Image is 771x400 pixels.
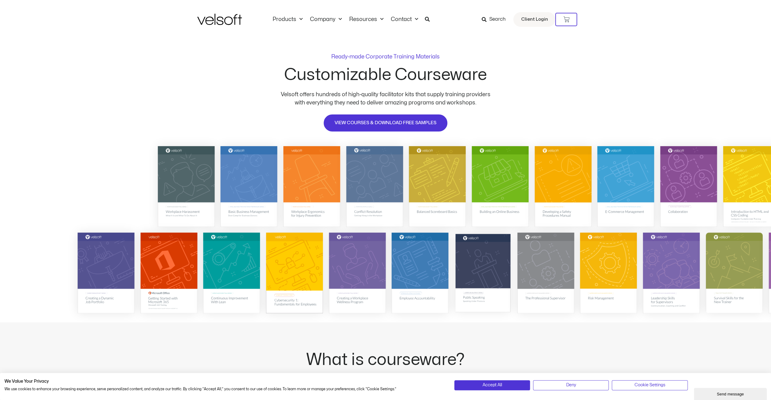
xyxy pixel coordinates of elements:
a: CompanyMenu Toggle [306,16,346,23]
p: We use cookies to enhance your browsing experience, serve personalized content, and analyze our t... [5,387,445,392]
iframe: chat widget [694,387,768,400]
span: Search [489,16,505,23]
span: Client Login [521,16,548,23]
button: Accept all cookies [454,380,530,390]
a: ContactMenu Toggle [387,16,422,23]
a: ResourcesMenu Toggle [346,16,387,23]
nav: Menu [269,16,422,23]
button: Deny all cookies [533,380,609,390]
p: Ready-made Corporate Training Materials [331,54,440,60]
button: Adjust cookie preferences [612,380,687,390]
span: Accept All [483,382,502,388]
span: Deny [566,382,576,388]
a: ProductsMenu Toggle [269,16,306,23]
a: Client Login [513,12,555,27]
h2: Customizable Courseware [284,67,487,83]
a: VIEW COURSES & DOWNLOAD FREE SAMPLES [323,114,448,132]
p: Velsoft offers hundreds of high-quality facilitator kits that supply training providers with ever... [276,90,495,107]
span: Cookie Settings [635,382,665,388]
img: Velsoft Training Materials [197,14,242,25]
a: Search [481,14,510,25]
h2: We Value Your Privacy [5,379,445,384]
span: VIEW COURSES & DOWNLOAD FREE SAMPLES [335,119,436,127]
h2: What is courseware? [306,352,465,368]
